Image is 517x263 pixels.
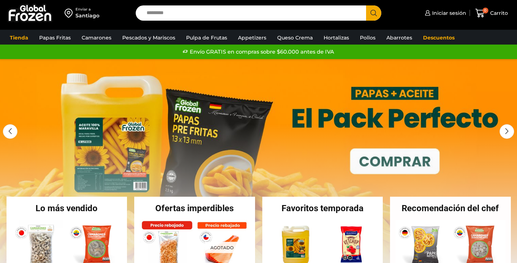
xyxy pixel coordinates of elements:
[356,31,379,45] a: Pollos
[65,7,75,19] img: address-field-icon.svg
[430,9,466,17] span: Iniciar sesión
[6,31,32,45] a: Tienda
[234,31,270,45] a: Appetizers
[320,31,353,45] a: Hortalizas
[488,9,508,17] span: Carrito
[7,204,127,213] h2: Lo más vendido
[3,124,17,139] div: Previous slide
[78,31,115,45] a: Camarones
[119,31,179,45] a: Pescados y Mariscos
[483,8,488,13] span: 0
[205,242,239,253] p: Agotado
[366,5,381,21] button: Search button
[473,5,510,22] a: 0 Carrito
[390,204,511,213] h2: Recomendación del chef
[274,31,316,45] a: Queso Crema
[182,31,231,45] a: Pulpa de Frutas
[500,124,514,139] div: Next slide
[75,12,99,19] div: Santiago
[423,6,466,20] a: Iniciar sesión
[36,31,74,45] a: Papas Fritas
[383,31,416,45] a: Abarrotes
[262,204,383,213] h2: Favoritos temporada
[75,7,99,12] div: Enviar a
[134,204,255,213] h2: Ofertas imperdibles
[419,31,458,45] a: Descuentos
